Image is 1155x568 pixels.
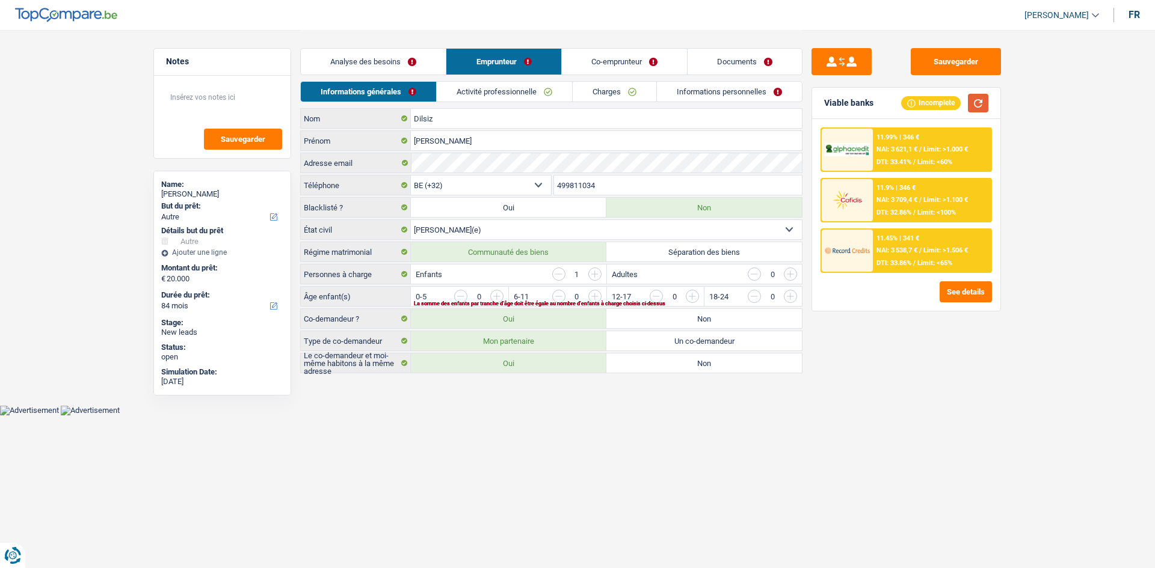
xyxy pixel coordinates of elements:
[221,135,265,143] span: Sauvegarder
[767,270,778,278] div: 0
[301,242,411,261] label: Régime matrimonial
[923,246,968,254] span: Limit: >1.506 €
[411,331,606,350] label: Mon partenaire
[917,259,952,267] span: Limit: <65%
[876,259,911,267] span: DTI: 33.86%
[657,82,802,102] a: Informations personnelles
[913,158,916,166] span: /
[876,184,916,192] div: 11.9% | 346 €
[411,242,606,261] label: Communauté des biens
[606,353,802,373] label: Non
[612,270,638,278] label: Adultes
[437,82,572,102] a: Activité professionnelle
[204,129,282,150] button: Sauvegarder
[919,145,922,153] span: /
[876,145,917,153] span: NAI: 3 621,1 €
[917,209,956,216] span: Limit: <100%
[825,189,869,211] img: Cofidis
[554,176,802,195] input: 401020304
[301,220,411,239] label: État civil
[301,287,411,306] label: Âge enfant(s)
[416,270,442,278] label: Enfants
[606,309,802,328] label: Non
[301,331,411,350] label: Type de co-demandeur
[301,109,411,128] label: Nom
[573,82,656,102] a: Charges
[161,343,283,352] div: Status:
[917,158,952,166] span: Limit: <60%
[571,270,582,278] div: 1
[416,293,427,301] label: 0-5
[911,48,1001,75] button: Sauvegarder
[161,367,283,377] div: Simulation Date:
[161,226,283,236] div: Détails but du prêt
[301,82,436,102] a: Informations générales
[61,406,120,415] img: Advertisement
[161,377,283,386] div: [DATE]
[301,131,411,150] label: Prénom
[161,352,283,362] div: open
[301,264,411,284] label: Personnes à charge
[913,259,916,267] span: /
[166,56,279,67] h5: Notes
[876,196,917,204] span: NAI: 3 709,4 €
[161,201,281,211] label: But du prêt:
[919,196,922,204] span: /
[876,158,911,166] span: DTI: 33.41%
[414,301,762,306] div: La somme des enfants par tranche d'âge doit être égale au nombre d'enfants à charge choisis ci-de...
[301,309,411,328] label: Co-demandeur ?
[923,196,968,204] span: Limit: >1.100 €
[161,290,281,300] label: Durée du prêt:
[913,209,916,216] span: /
[161,189,283,199] div: [PERSON_NAME]
[301,198,411,217] label: Blacklisté ?
[825,239,869,261] img: Record Credits
[161,248,283,257] div: Ajouter une ligne
[301,176,411,195] label: Téléphone
[876,234,919,242] div: 11.45% | 341 €
[161,263,281,273] label: Montant du prêt:
[446,49,561,75] a: Emprunteur
[1024,10,1089,20] span: [PERSON_NAME]
[824,98,873,108] div: Viable banks
[919,246,922,254] span: /
[606,242,802,261] label: Séparation des biens
[15,8,117,22] img: TopCompare Logo
[562,49,687,75] a: Co-emprunteur
[301,353,411,373] label: Le co-demandeur et moi-même habitons à la même adresse
[1015,5,1099,25] a: [PERSON_NAME]
[876,133,919,141] div: 11.99% | 346 €
[923,145,968,153] span: Limit: >1.000 €
[1129,9,1140,20] div: fr
[161,318,283,328] div: Stage:
[606,331,802,350] label: Un co-demandeur
[688,49,802,75] a: Documents
[473,293,484,301] div: 0
[411,353,606,373] label: Oui
[825,143,869,157] img: AlphaCredit
[411,309,606,328] label: Oui
[876,246,917,254] span: NAI: 3 538,7 €
[161,328,283,337] div: New leads
[301,49,446,75] a: Analyse des besoins
[301,153,411,173] label: Adresse email
[940,281,992,302] button: See details
[901,96,961,109] div: Incomplete
[606,198,802,217] label: Non
[876,209,911,216] span: DTI: 32.86%
[161,180,283,189] div: Name:
[161,274,165,284] span: €
[411,198,606,217] label: Oui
